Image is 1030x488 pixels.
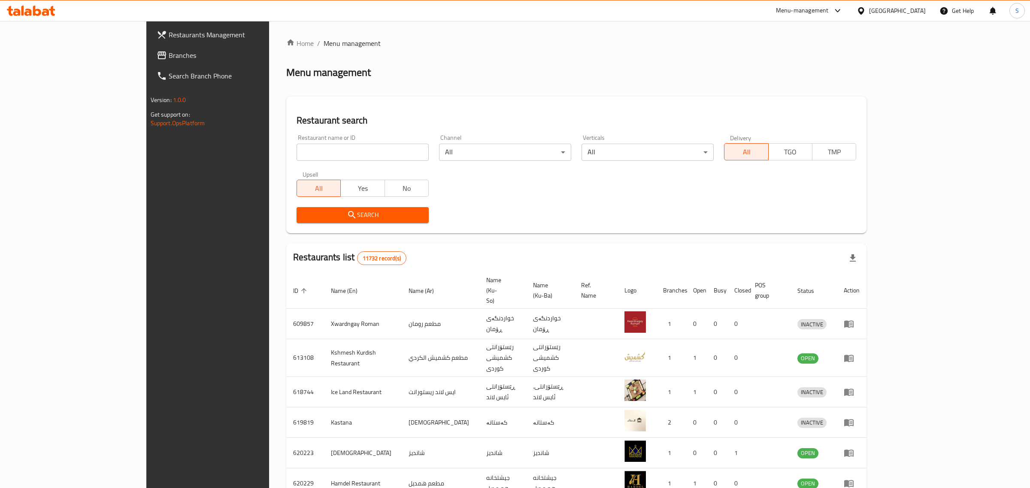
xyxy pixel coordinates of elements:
[624,440,646,462] img: Shandiz
[340,180,385,197] button: Yes
[388,182,425,195] span: No
[526,407,574,438] td: کەستانە
[727,339,748,377] td: 0
[844,417,860,428] div: Menu
[844,319,860,329] div: Menu
[772,146,809,158] span: TGO
[581,280,607,301] span: Ref. Name
[402,309,479,339] td: مطعم رومان
[297,114,856,127] h2: Restaurant search
[526,309,574,339] td: خواردنگەی ڕۆمان
[656,309,686,339] td: 1
[727,309,748,339] td: 0
[479,438,526,468] td: شانديز
[526,339,574,377] td: رێستۆرانتی کشمیشى كوردى
[707,339,727,377] td: 0
[707,309,727,339] td: 0
[300,182,337,195] span: All
[297,207,429,223] button: Search
[286,38,866,48] nav: breadcrumb
[624,311,646,333] img: Xwardngay Roman
[618,272,656,309] th: Logo
[293,286,309,296] span: ID
[730,135,751,141] label: Delivery
[816,146,853,158] span: TMP
[324,438,402,468] td: [DEMOGRAPHIC_DATA]
[656,407,686,438] td: 2
[439,144,571,161] div: All
[844,387,860,397] div: Menu
[797,387,827,398] div: INACTIVE
[331,286,369,296] span: Name (En)
[303,210,422,220] span: Search
[479,407,526,438] td: کەستانە
[150,24,318,45] a: Restaurants Management
[707,272,727,309] th: Busy
[728,146,765,158] span: All
[869,6,926,15] div: [GEOGRAPHIC_DATA]
[286,66,371,79] h2: Menu management
[582,144,714,161] div: All
[837,272,866,309] th: Action
[486,275,516,306] span: Name (Ku-So)
[303,171,318,177] label: Upsell
[402,377,479,407] td: ايس لاند ريستورانت
[797,448,818,458] div: OPEN
[656,272,686,309] th: Branches
[533,280,564,301] span: Name (Ku-Ba)
[686,407,707,438] td: 0
[169,71,312,81] span: Search Branch Phone
[686,339,707,377] td: 1
[402,407,479,438] td: [DEMOGRAPHIC_DATA]
[797,418,827,428] span: INACTIVE
[812,143,856,160] button: TMP
[797,353,818,364] div: OPEN
[297,144,429,161] input: Search for restaurant name or ID..
[707,438,727,468] td: 0
[776,6,829,16] div: Menu-management
[151,117,205,129] a: Support.OpsPlatform
[479,339,526,377] td: رێستۆرانتی کشمیشى كوردى
[169,50,312,60] span: Branches
[324,377,402,407] td: Ice Land Restaurant
[357,254,406,262] span: 11732 record(s)
[151,109,190,120] span: Get support on:
[357,251,406,265] div: Total records count
[1015,6,1019,15] span: S
[409,286,445,296] span: Name (Ar)
[727,438,748,468] td: 1
[727,407,748,438] td: 0
[151,94,172,105] span: Version:
[150,66,318,86] a: Search Branch Phone
[479,377,526,407] td: ڕێستۆرانتی ئایس لاند
[797,353,818,363] span: OPEN
[297,180,341,197] button: All
[797,387,827,397] span: INACTIVE
[686,377,707,407] td: 1
[724,143,768,160] button: All
[842,248,863,268] div: Export file
[686,272,707,309] th: Open
[656,339,686,377] td: 1
[526,438,574,468] td: شانديز
[797,286,825,296] span: Status
[317,38,320,48] li: /
[844,448,860,458] div: Menu
[707,377,727,407] td: 0
[656,377,686,407] td: 1
[324,407,402,438] td: Kastana
[526,377,574,407] td: .ڕێستۆرانتی ئایس لاند
[686,309,707,339] td: 0
[707,407,727,438] td: 0
[324,309,402,339] td: Xwardngay Roman
[173,94,186,105] span: 1.0.0
[479,309,526,339] td: خواردنگەی ڕۆمان
[656,438,686,468] td: 1
[797,319,827,329] span: INACTIVE
[844,353,860,363] div: Menu
[324,38,381,48] span: Menu management
[797,448,818,458] span: OPEN
[727,272,748,309] th: Closed
[624,410,646,431] img: Kastana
